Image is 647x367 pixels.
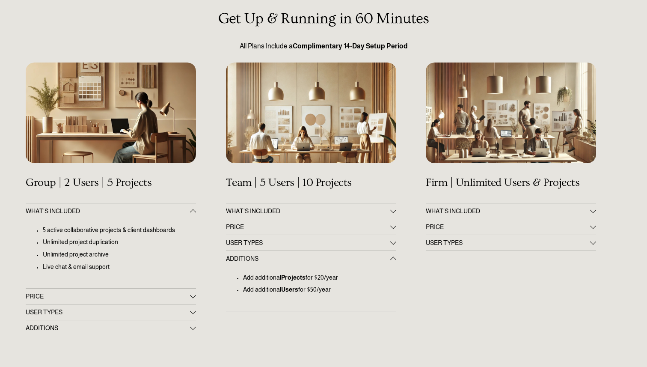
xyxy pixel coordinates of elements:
button: USER TYPES [226,235,396,251]
span: USER TYPES [426,239,590,246]
span: ADDITIONS [226,255,390,262]
button: USER TYPES [426,235,596,251]
p: Unlimited project archive [43,250,196,260]
div: ADDITIONS [226,266,396,311]
p: Add additional for $50/year [243,285,396,295]
button: ADDITIONS [26,320,196,336]
strong: Projects [281,274,306,281]
span: PRICE [226,224,390,230]
p: Unlimited project duplication [43,238,196,247]
div: WHAT'S INCLUDED [26,219,196,288]
h4: Firm | Unlimited Users & Projects [426,176,596,189]
button: WHAT’S INCLUDED [426,203,596,219]
h4: Team | 5 Users | 10 Projects [226,176,396,189]
p: Live chat & email support [43,263,196,272]
span: PRICE [26,293,190,300]
button: PRICE [226,219,396,235]
button: ADDITIONS [226,251,396,266]
p: Add additional for $20/year [243,273,396,283]
span: ADDITIONS [26,325,190,331]
span: PRICE [426,224,590,230]
button: PRICE [26,289,196,304]
span: WHAT'S INCLUDED [26,208,190,215]
h3: Get Up & Running in 60 Minutes [26,10,621,27]
h4: Group | 2 Users | 5 Projects [26,176,196,189]
p: 5 active collaborative projects & client dashboards [43,226,196,235]
strong: Users [281,286,298,293]
button: USER TYPES [26,304,196,320]
span: USER TYPES [226,239,390,246]
span: WHAT'S INCLUDED [226,208,390,215]
button: WHAT'S INCLUDED [26,203,196,219]
p: All Plans Include a [26,41,621,51]
button: PRICE [426,219,596,235]
span: WHAT’S INCLUDED [426,208,590,215]
button: WHAT'S INCLUDED [226,203,396,219]
strong: Complimentary 14-Day Setup Period [293,42,408,50]
span: USER TYPES [26,309,190,316]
